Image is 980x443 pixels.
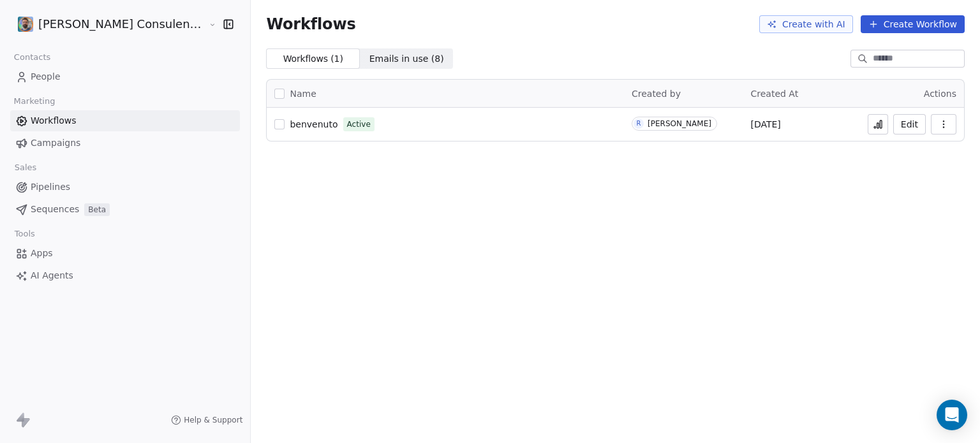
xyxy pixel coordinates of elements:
[20,20,31,31] img: logo_orange.svg
[84,203,110,216] span: Beta
[67,75,98,84] div: Dominio
[924,89,956,99] span: Actions
[648,119,711,128] div: [PERSON_NAME]
[290,118,338,131] a: benvenuto
[632,89,681,99] span: Created by
[937,400,967,430] div: Open Intercom Messenger
[171,415,242,425] a: Help & Support
[31,180,70,194] span: Pipelines
[18,17,33,32] img: Progetto%20senza%20titolo.png
[8,92,61,111] span: Marketing
[31,269,73,282] span: AI Agents
[184,415,242,425] span: Help & Support
[31,70,61,84] span: People
[290,119,338,129] span: benvenuto
[10,265,240,286] a: AI Agents
[636,119,641,129] div: R
[33,33,143,43] div: Dominio: [DOMAIN_NAME]
[347,119,371,130] span: Active
[20,33,31,43] img: website_grey.svg
[369,52,444,66] span: Emails in use ( 8 )
[38,16,205,33] span: [PERSON_NAME] Consulente viaggi Maldive
[9,158,42,177] span: Sales
[861,15,965,33] button: Create Workflow
[10,177,240,198] a: Pipelines
[53,74,63,84] img: tab_domain_overview_orange.svg
[31,136,80,150] span: Campaigns
[750,118,780,131] span: [DATE]
[893,114,926,134] button: Edit
[31,203,79,216] span: Sequences
[290,87,316,101] span: Name
[36,20,63,31] div: v 4.0.25
[31,247,53,260] span: Apps
[759,15,853,33] button: Create with AI
[10,133,240,154] a: Campaigns
[128,74,138,84] img: tab_keywords_by_traffic_grey.svg
[15,13,199,35] button: [PERSON_NAME] Consulente viaggi Maldive
[10,110,240,131] a: Workflows
[8,48,56,67] span: Contacts
[31,114,77,127] span: Workflows
[266,15,355,33] span: Workflows
[10,66,240,87] a: People
[142,75,212,84] div: Keyword (traffico)
[10,199,240,220] a: SequencesBeta
[750,89,798,99] span: Created At
[9,224,40,243] span: Tools
[10,243,240,264] a: Apps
